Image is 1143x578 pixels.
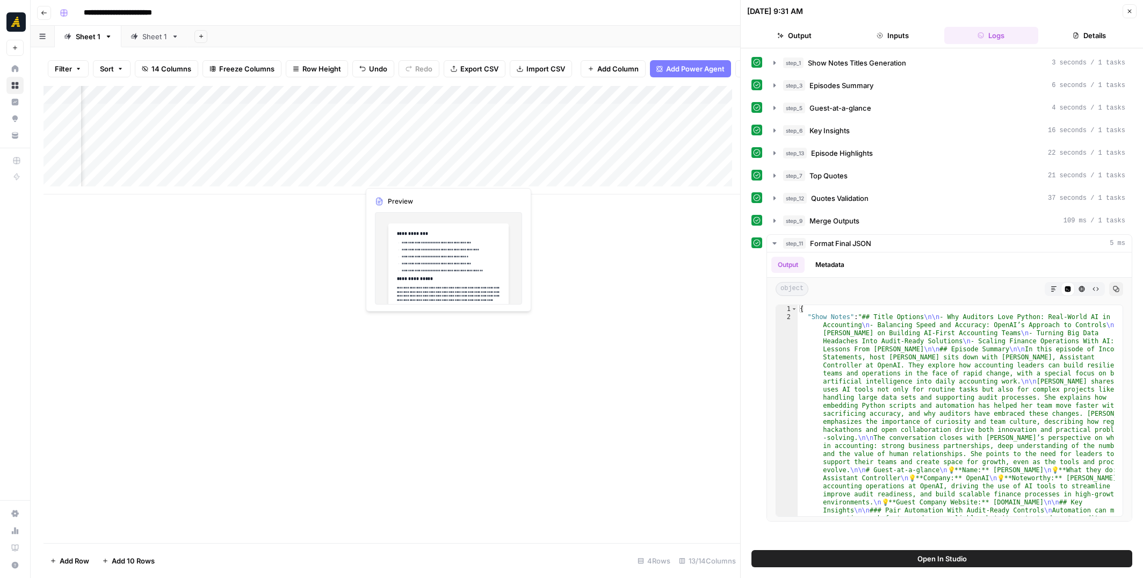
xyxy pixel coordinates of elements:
button: Filter [48,60,89,77]
span: Add Power Agent [666,63,725,74]
span: step_1 [783,57,804,68]
span: step_11 [783,238,806,249]
span: 4 seconds / 1 tasks [1052,103,1125,113]
span: 5 ms [1110,239,1125,248]
span: Open In Studio [917,553,967,564]
a: Settings [6,505,24,522]
div: Sheet 1 [142,31,167,42]
span: Episode Highlights [811,148,873,158]
button: Output [771,257,805,273]
span: Episodes Summary [809,80,873,91]
button: Metadata [809,257,851,273]
button: Export CSV [444,60,505,77]
span: Undo [369,63,387,74]
button: Add Column [581,60,646,77]
span: Add 10 Rows [112,555,155,566]
span: 16 seconds / 1 tasks [1048,126,1125,135]
div: 1 [776,305,798,313]
span: Export CSV [460,63,498,74]
button: Inputs [845,27,939,44]
span: 6 seconds / 1 tasks [1052,81,1125,90]
span: Row Height [302,63,341,74]
a: Home [6,60,24,77]
div: 13/14 Columns [675,552,740,569]
img: Marketers in Demand Logo [6,12,26,32]
span: Key Insights [809,125,850,136]
span: 3 seconds / 1 tasks [1052,58,1125,68]
a: Opportunities [6,110,24,127]
span: step_12 [783,193,807,204]
span: step_7 [783,170,805,181]
span: Freeze Columns [219,63,274,74]
button: Add Power Agent [650,60,731,77]
button: 14 Columns [135,60,198,77]
span: step_9 [783,215,805,226]
button: 16 seconds / 1 tasks [767,122,1132,139]
span: Show Notes Titles Generation [808,57,906,68]
a: Sheet 1 [121,26,188,47]
button: 4 seconds / 1 tasks [767,99,1132,117]
span: 14 Columns [151,63,191,74]
div: 4 Rows [633,552,675,569]
button: Row Height [286,60,348,77]
a: Insights [6,93,24,111]
button: 37 seconds / 1 tasks [767,190,1132,207]
span: object [776,282,808,296]
button: Freeze Columns [202,60,281,77]
button: Help + Support [6,557,24,574]
a: Usage [6,522,24,539]
span: 22 seconds / 1 tasks [1048,148,1125,158]
a: Browse [6,77,24,94]
span: Add Column [597,63,639,74]
a: Learning Hub [6,539,24,557]
button: Undo [352,60,394,77]
span: Filter [55,63,72,74]
span: Toggle code folding, rows 1 through 5 [791,305,797,313]
button: Import CSV [510,60,572,77]
button: Logs [944,27,1038,44]
button: 5 ms [767,235,1132,252]
span: Add Row [60,555,89,566]
button: 109 ms / 1 tasks [767,212,1132,229]
button: Redo [399,60,439,77]
span: Quotes Validation [811,193,869,204]
div: 5 ms [767,252,1132,521]
span: Sort [100,63,114,74]
button: 6 seconds / 1 tasks [767,77,1132,94]
button: 22 seconds / 1 tasks [767,144,1132,162]
button: Add Row [44,552,96,569]
a: Your Data [6,127,24,144]
button: Workspace: Marketers in Demand [6,9,24,35]
span: 37 seconds / 1 tasks [1048,193,1125,203]
span: Format Final JSON [810,238,871,249]
span: Top Quotes [809,170,848,181]
button: Add 10 Rows [96,552,161,569]
div: Sheet 1 [76,31,100,42]
span: Import CSV [526,63,565,74]
button: 21 seconds / 1 tasks [767,167,1132,184]
span: step_5 [783,103,805,113]
span: Redo [415,63,432,74]
div: [DATE] 9:31 AM [747,6,803,17]
span: 109 ms / 1 tasks [1064,216,1125,226]
button: Sort [93,60,131,77]
span: step_6 [783,125,805,136]
button: Details [1043,27,1137,44]
span: 21 seconds / 1 tasks [1048,171,1125,180]
span: Merge Outputs [809,215,859,226]
button: Output [747,27,841,44]
button: Open In Studio [751,550,1132,567]
a: Sheet 1 [55,26,121,47]
span: step_3 [783,80,805,91]
button: 3 seconds / 1 tasks [767,54,1132,71]
span: Guest-at-a-glance [809,103,871,113]
span: step_13 [783,148,807,158]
